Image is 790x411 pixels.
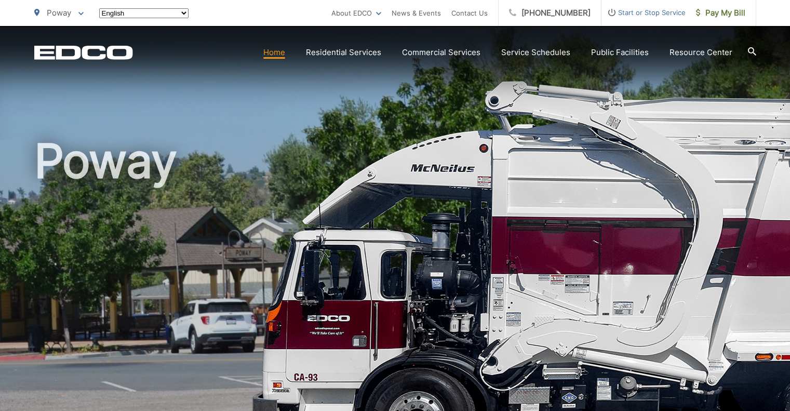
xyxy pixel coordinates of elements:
[306,46,381,59] a: Residential Services
[451,7,488,19] a: Contact Us
[47,8,71,18] span: Poway
[501,46,570,59] a: Service Schedules
[331,7,381,19] a: About EDCO
[263,46,285,59] a: Home
[670,46,732,59] a: Resource Center
[402,46,480,59] a: Commercial Services
[392,7,441,19] a: News & Events
[591,46,649,59] a: Public Facilities
[696,7,745,19] span: Pay My Bill
[34,45,133,60] a: EDCD logo. Return to the homepage.
[99,8,189,18] select: Select a language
